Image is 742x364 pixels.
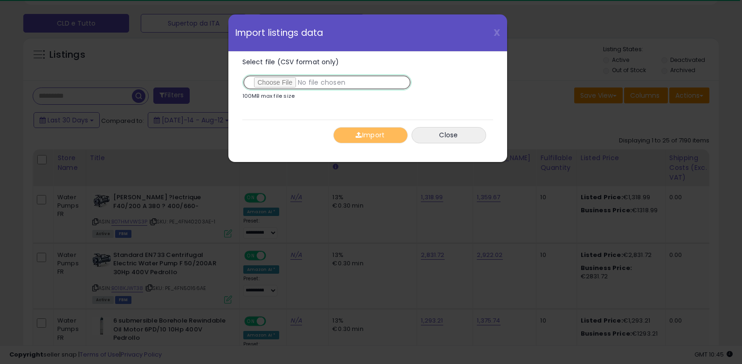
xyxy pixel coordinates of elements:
[494,26,500,39] span: X
[242,57,339,67] span: Select file (CSV format only)
[242,94,295,99] p: 100MB max file size
[235,28,323,37] span: Import listings data
[412,127,486,143] button: Close
[333,127,408,143] button: Import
